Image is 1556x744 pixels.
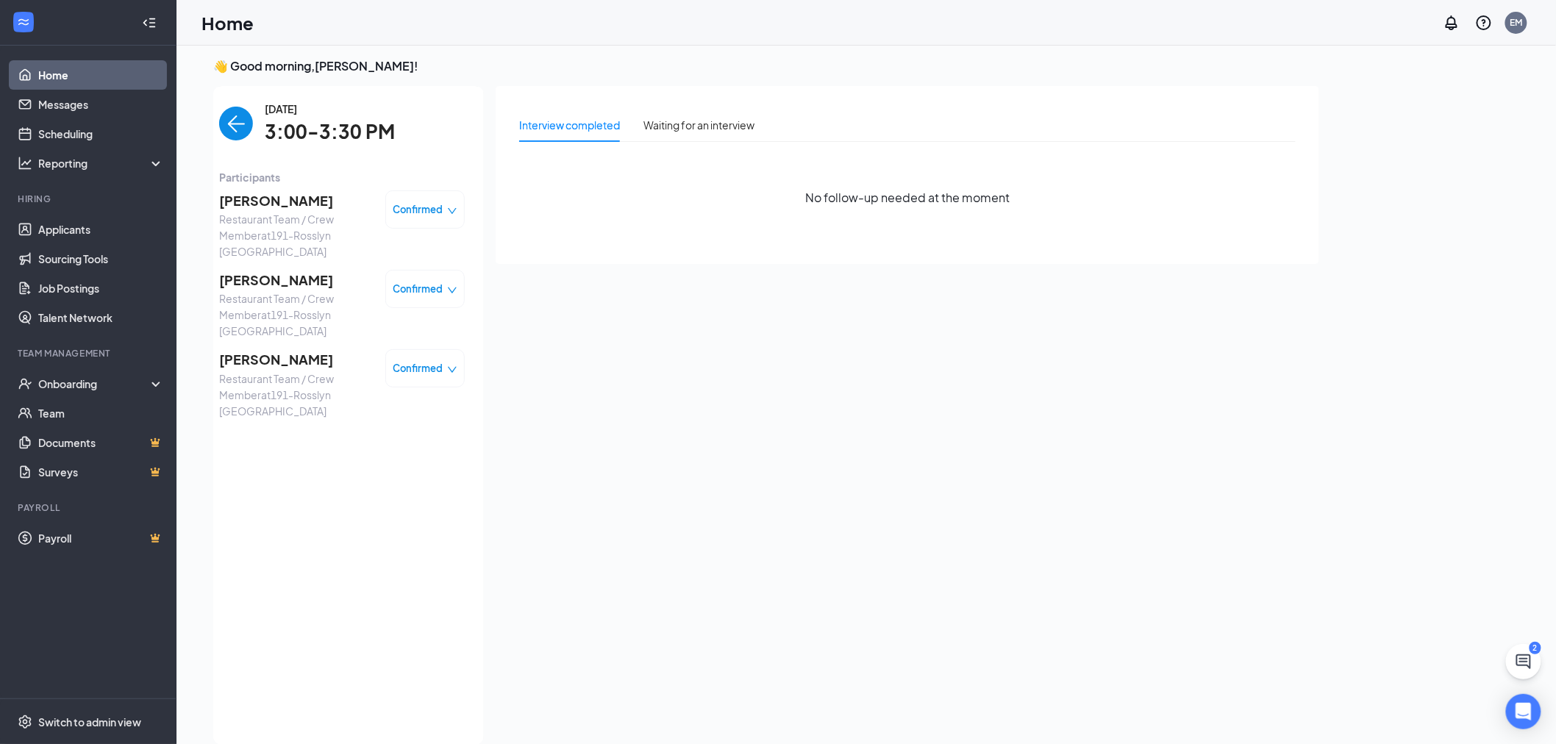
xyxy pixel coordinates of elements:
svg: UserCheck [18,376,32,391]
a: Sourcing Tools [38,244,164,273]
a: Applicants [38,215,164,244]
span: No follow-up needed at the moment [805,188,1010,207]
div: Open Intercom Messenger [1506,694,1541,729]
a: Job Postings [38,273,164,303]
div: 2 [1530,642,1541,654]
button: ChatActive [1506,644,1541,679]
div: Switch to admin view [38,715,141,729]
a: Team [38,398,164,428]
h1: Home [201,10,254,35]
a: Home [38,60,164,90]
svg: Analysis [18,156,32,171]
div: EM [1510,16,1523,29]
a: PayrollCrown [38,523,164,553]
div: Interview completed [519,117,620,133]
span: Confirmed [393,361,443,376]
div: Reporting [38,156,165,171]
svg: QuestionInfo [1475,14,1493,32]
a: Scheduling [38,119,164,149]
span: [PERSON_NAME] [219,270,374,290]
button: back-button [219,107,253,140]
span: Confirmed [393,282,443,296]
span: Restaurant Team / Crew Member at 191-Rosslyn [GEOGRAPHIC_DATA] [219,290,374,339]
span: [DATE] [265,101,395,117]
span: Restaurant Team / Crew Member at 191-Rosslyn [GEOGRAPHIC_DATA] [219,211,374,260]
span: 3:00-3:30 PM [265,117,395,147]
div: Team Management [18,347,161,360]
div: Waiting for an interview [643,117,754,133]
div: Payroll [18,501,161,514]
a: DocumentsCrown [38,428,164,457]
span: down [447,206,457,216]
svg: Notifications [1443,14,1460,32]
a: Messages [38,90,164,119]
h3: 👋 Good morning, [PERSON_NAME] ! [213,58,1319,74]
svg: Collapse [142,15,157,30]
a: Talent Network [38,303,164,332]
span: Restaurant Team / Crew Member at 191-Rosslyn [GEOGRAPHIC_DATA] [219,371,374,419]
div: Hiring [18,193,161,205]
span: [PERSON_NAME] [219,190,374,211]
span: Confirmed [393,202,443,217]
div: Onboarding [38,376,151,391]
span: down [447,285,457,296]
svg: WorkstreamLogo [16,15,31,29]
svg: ChatActive [1515,653,1532,670]
svg: Settings [18,715,32,729]
span: [PERSON_NAME] [219,349,374,370]
span: Participants [219,169,465,185]
a: SurveysCrown [38,457,164,487]
span: down [447,365,457,375]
